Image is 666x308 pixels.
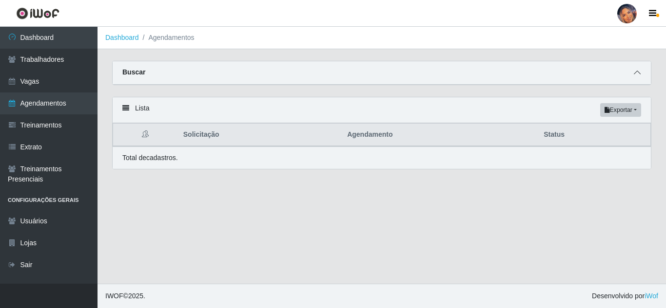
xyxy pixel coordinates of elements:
a: Dashboard [105,34,139,41]
a: iWof [645,292,658,300]
th: Status [538,124,650,146]
th: Solicitação [177,124,341,146]
div: Lista [113,97,651,123]
img: CoreUI Logo [16,7,59,19]
button: Exportar [600,103,641,117]
span: IWOF [105,292,123,300]
span: © 2025 . [105,291,145,301]
th: Agendamento [341,124,538,146]
strong: Buscar [122,68,145,76]
p: Total de cadastros. [122,153,178,163]
nav: breadcrumb [98,27,666,49]
li: Agendamentos [139,33,195,43]
span: Desenvolvido por [592,291,658,301]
